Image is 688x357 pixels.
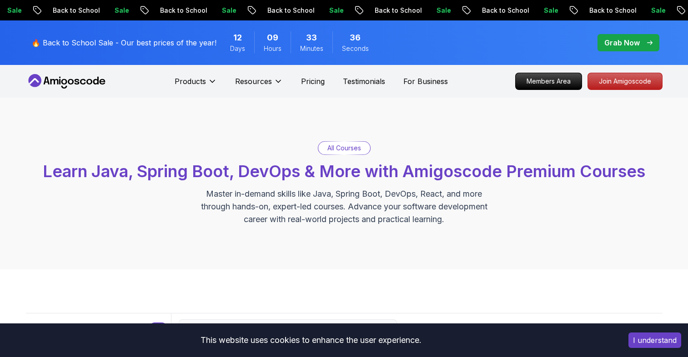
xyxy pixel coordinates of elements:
[230,44,245,53] span: Days
[359,6,421,15] p: Back to School
[267,31,278,44] span: 9 Hours
[42,322,63,333] p: Filters
[235,76,272,87] p: Resources
[306,31,317,44] span: 33 Minutes
[300,44,323,53] span: Minutes
[588,73,663,90] a: Join Amigoscode
[175,76,217,94] button: Products
[574,6,636,15] p: Back to School
[421,6,450,15] p: Sale
[191,188,497,226] p: Master in-demand skills like Java, Spring Boot, DevOps, React, and more through hands-on, expert-...
[636,6,665,15] p: Sale
[467,6,528,15] p: Back to School
[31,37,216,48] p: 🔥 Back to School Sale - Our best prices of the year!
[403,76,448,87] a: For Business
[343,76,385,87] a: Testimonials
[515,73,582,90] a: Members Area
[528,6,557,15] p: Sale
[145,6,206,15] p: Back to School
[516,73,582,89] p: Members Area
[604,37,640,48] p: Grab Now
[233,31,242,44] span: 12 Days
[301,76,325,87] a: Pricing
[342,44,369,53] span: Seconds
[350,31,361,44] span: 36 Seconds
[99,6,128,15] p: Sale
[327,144,361,153] p: All Courses
[235,76,283,94] button: Resources
[175,76,206,87] p: Products
[7,330,615,350] div: This website uses cookies to enhance the user experience.
[206,6,236,15] p: Sale
[252,6,314,15] p: Back to School
[314,6,343,15] p: Sale
[264,44,281,53] span: Hours
[43,161,645,181] span: Learn Java, Spring Boot, DevOps & More with Amigoscode Premium Courses
[37,6,99,15] p: Back to School
[588,73,662,89] p: Join Amigoscode
[628,332,681,348] button: Accept cookies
